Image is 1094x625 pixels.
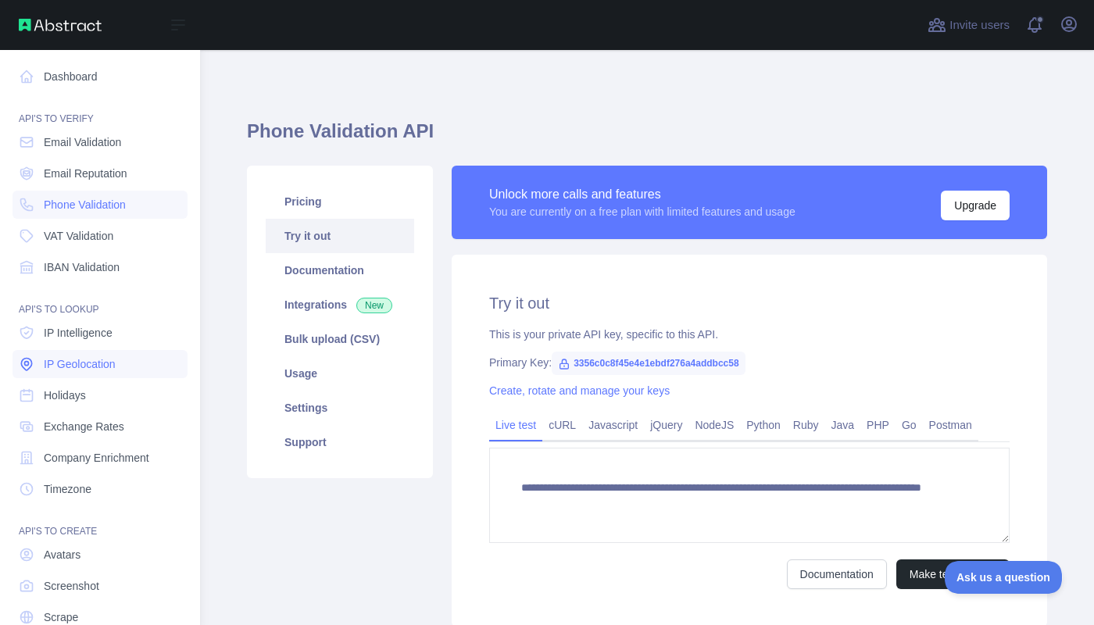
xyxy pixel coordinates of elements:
span: Email Reputation [44,166,127,181]
a: Dashboard [13,62,188,91]
span: Screenshot [44,578,99,594]
span: Scrape [44,609,78,625]
span: Company Enrichment [44,450,149,466]
div: API'S TO LOOKUP [13,284,188,316]
a: Try it out [266,219,414,253]
iframe: Toggle Customer Support [945,561,1063,594]
a: Documentation [787,559,887,589]
a: PHP [860,412,896,437]
a: Holidays [13,381,188,409]
a: Bulk upload (CSV) [266,322,414,356]
a: cURL [542,412,582,437]
span: 3356c0c8f45e4e1ebdf276a4addbcc58 [552,352,745,375]
a: Python [740,412,787,437]
span: New [356,298,392,313]
a: Ruby [787,412,825,437]
a: jQuery [644,412,688,437]
div: API'S TO CREATE [13,506,188,537]
button: Invite users [924,12,1013,37]
a: Pricing [266,184,414,219]
a: IBAN Validation [13,253,188,281]
a: Integrations New [266,287,414,322]
a: Create, rotate and manage your keys [489,384,670,397]
h2: Try it out [489,292,1010,314]
div: You are currently on a free plan with limited features and usage [489,204,795,220]
a: Exchange Rates [13,412,188,441]
span: Timezone [44,481,91,497]
a: NodeJS [688,412,740,437]
a: Avatars [13,541,188,569]
a: Live test [489,412,542,437]
div: Unlock more calls and features [489,185,795,204]
a: Screenshot [13,572,188,600]
a: Email Reputation [13,159,188,187]
a: Email Validation [13,128,188,156]
span: IBAN Validation [44,259,120,275]
a: Support [266,425,414,459]
a: Phone Validation [13,191,188,219]
a: Go [896,412,923,437]
span: VAT Validation [44,228,113,244]
span: Invite users [949,16,1010,34]
a: VAT Validation [13,222,188,250]
a: IP Geolocation [13,350,188,378]
a: Settings [266,391,414,425]
span: Phone Validation [44,197,126,212]
button: Make test request [896,559,1010,589]
span: IP Geolocation [44,356,116,372]
h1: Phone Validation API [247,119,1047,156]
img: Abstract API [19,19,102,31]
span: Email Validation [44,134,121,150]
a: Java [825,412,861,437]
span: Avatars [44,547,80,562]
a: Usage [266,356,414,391]
a: Documentation [266,253,414,287]
a: Company Enrichment [13,444,188,472]
div: Primary Key: [489,355,1010,370]
div: This is your private API key, specific to this API. [489,327,1010,342]
a: Postman [923,412,978,437]
span: Exchange Rates [44,419,124,434]
span: IP Intelligence [44,325,113,341]
div: API'S TO VERIFY [13,94,188,125]
a: Javascript [582,412,644,437]
button: Upgrade [941,191,1010,220]
span: Holidays [44,387,86,403]
a: Timezone [13,475,188,503]
a: IP Intelligence [13,319,188,347]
